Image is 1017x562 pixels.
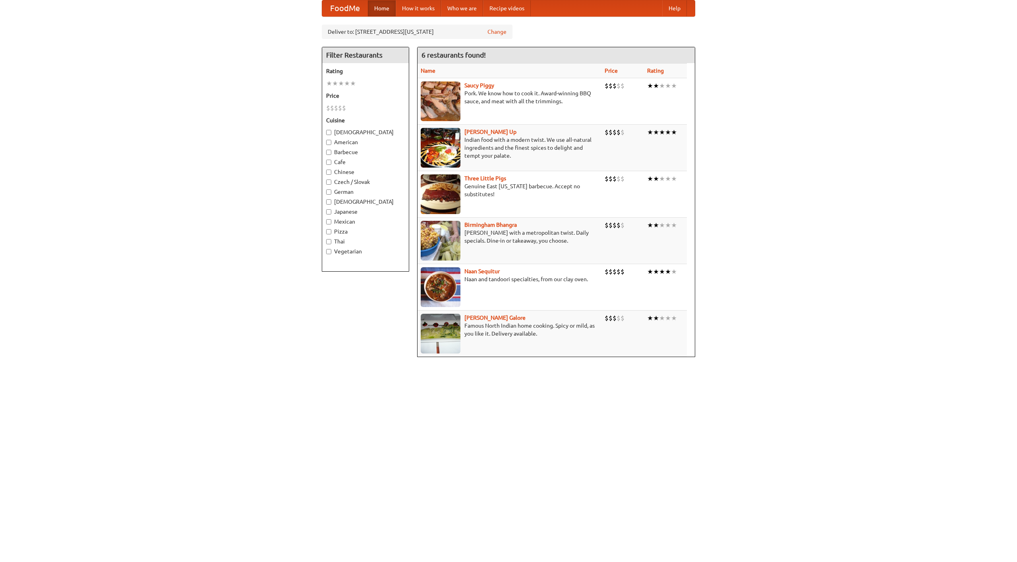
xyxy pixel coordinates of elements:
[653,314,659,323] li: ★
[617,128,621,137] li: $
[326,116,405,124] h5: Cuisine
[326,148,405,156] label: Barbecue
[421,275,598,283] p: Naan and tandoori specialties, from our clay oven.
[326,158,405,166] label: Cafe
[464,129,516,135] a: [PERSON_NAME] Up
[421,128,460,168] img: curryup.jpg
[421,89,598,105] p: Pork. We know how to cook it. Award-winning BBQ sauce, and meat with all the trimmings.
[326,67,405,75] h5: Rating
[647,221,653,230] li: ★
[326,128,405,136] label: [DEMOGRAPHIC_DATA]
[326,188,405,196] label: German
[464,222,517,228] a: Birmingham Bhangra
[326,130,331,135] input: [DEMOGRAPHIC_DATA]
[421,322,598,338] p: Famous North Indian home cooking. Spicy or mild, as you like it. Delivery available.
[647,267,653,276] li: ★
[483,0,531,16] a: Recipe videos
[421,68,435,74] a: Name
[421,314,460,353] img: currygalore.jpg
[617,81,621,90] li: $
[647,68,664,74] a: Rating
[326,160,331,165] input: Cafe
[326,247,405,255] label: Vegetarian
[671,314,677,323] li: ★
[665,174,671,183] li: ★
[322,0,368,16] a: FoodMe
[421,51,486,59] ng-pluralize: 6 restaurants found!
[621,221,625,230] li: $
[659,221,665,230] li: ★
[326,219,331,224] input: Mexican
[350,79,356,88] li: ★
[605,267,609,276] li: $
[617,174,621,183] li: $
[396,0,441,16] a: How it works
[617,221,621,230] li: $
[609,81,613,90] li: $
[613,128,617,137] li: $
[326,199,331,205] input: [DEMOGRAPHIC_DATA]
[322,47,409,63] h4: Filter Restaurants
[659,267,665,276] li: ★
[326,178,405,186] label: Czech / Slovak
[605,221,609,230] li: $
[647,128,653,137] li: ★
[421,221,460,261] img: bhangra.jpg
[647,314,653,323] li: ★
[326,209,331,214] input: Japanese
[659,174,665,183] li: ★
[487,28,507,36] a: Change
[326,249,331,254] input: Vegetarian
[326,208,405,216] label: Japanese
[671,267,677,276] li: ★
[326,104,330,112] li: $
[609,267,613,276] li: $
[326,138,405,146] label: American
[653,174,659,183] li: ★
[326,180,331,185] input: Czech / Slovak
[659,81,665,90] li: ★
[464,82,494,89] a: Saucy Piggy
[609,221,613,230] li: $
[609,128,613,137] li: $
[421,136,598,160] p: Indian food with a modern twist. We use all-natural ingredients and the finest spices to delight ...
[330,104,334,112] li: $
[326,229,331,234] input: Pizza
[421,267,460,307] img: naansequitur.jpg
[621,81,625,90] li: $
[338,104,342,112] li: $
[653,128,659,137] li: ★
[621,174,625,183] li: $
[464,268,500,274] a: Naan Sequitur
[421,182,598,198] p: Genuine East [US_STATE] barbecue. Accept no substitutes!
[421,174,460,214] img: littlepigs.jpg
[464,175,506,182] a: Three Little Pigs
[368,0,396,16] a: Home
[671,81,677,90] li: ★
[659,314,665,323] li: ★
[621,128,625,137] li: $
[441,0,483,16] a: Who we are
[665,81,671,90] li: ★
[621,267,625,276] li: $
[338,79,344,88] li: ★
[326,218,405,226] label: Mexican
[326,79,332,88] li: ★
[653,81,659,90] li: ★
[326,238,405,245] label: Thai
[421,229,598,245] p: [PERSON_NAME] with a metropolitan twist. Daily specials. Dine-in or takeaway, you choose.
[464,315,526,321] a: [PERSON_NAME] Galore
[665,221,671,230] li: ★
[342,104,346,112] li: $
[617,267,621,276] li: $
[605,128,609,137] li: $
[659,128,665,137] li: ★
[344,79,350,88] li: ★
[613,81,617,90] li: $
[334,104,338,112] li: $
[609,314,613,323] li: $
[665,128,671,137] li: ★
[421,81,460,121] img: saucy.jpg
[326,228,405,236] label: Pizza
